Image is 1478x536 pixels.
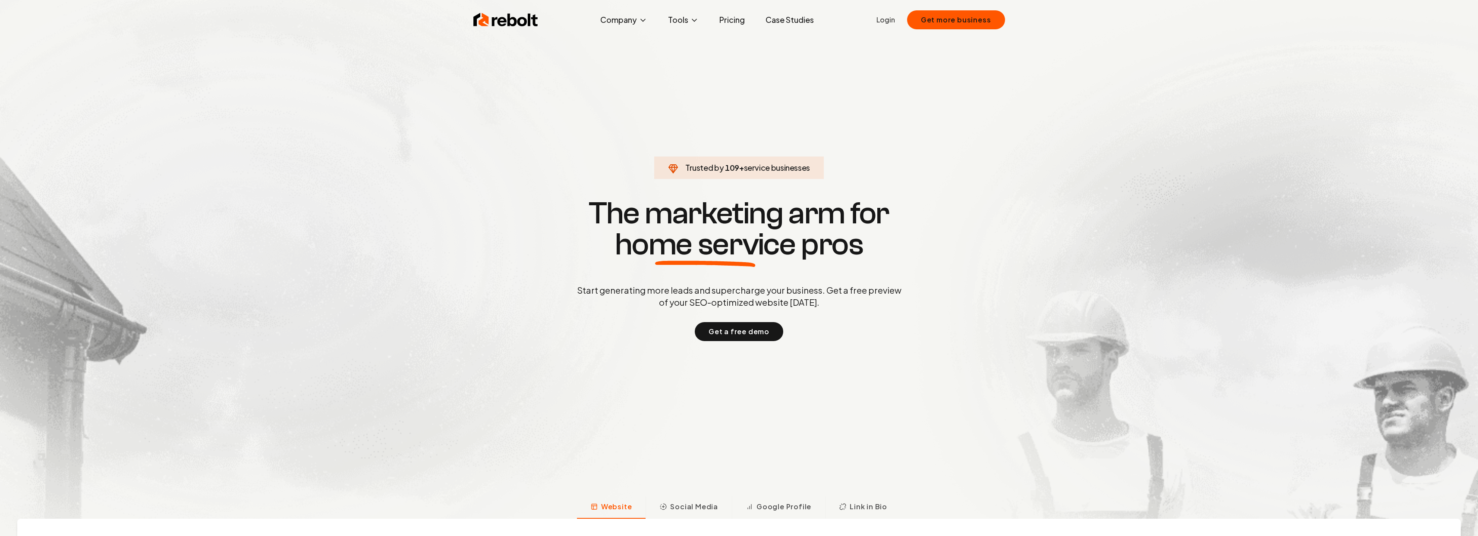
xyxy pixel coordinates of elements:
[577,496,646,519] button: Website
[825,496,901,519] button: Link in Bio
[532,198,946,260] h1: The marketing arm for pros
[670,502,718,512] span: Social Media
[601,502,632,512] span: Website
[907,10,1005,29] button: Get more business
[744,163,810,172] span: service businesses
[695,322,783,341] button: Get a free demo
[759,11,821,28] a: Case Studies
[725,162,739,174] span: 109
[850,502,887,512] span: Link in Bio
[593,11,654,28] button: Company
[661,11,706,28] button: Tools
[615,229,796,260] span: home service
[739,163,744,172] span: +
[575,284,903,308] p: Start generating more leads and supercharge your business. Get a free preview of your SEO-optimiz...
[732,496,825,519] button: Google Profile
[685,163,724,172] span: Trusted by
[712,11,752,28] a: Pricing
[473,11,538,28] img: Rebolt Logo
[876,15,895,25] a: Login
[756,502,811,512] span: Google Profile
[646,496,732,519] button: Social Media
